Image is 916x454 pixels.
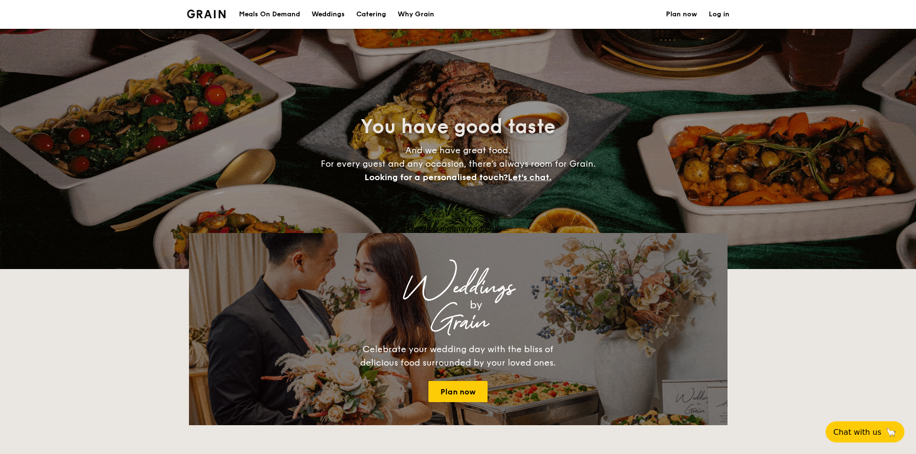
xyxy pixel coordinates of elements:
a: Plan now [428,381,488,402]
div: Grain [274,314,643,331]
div: Weddings [274,279,643,296]
a: Logotype [187,10,226,18]
div: by [309,296,643,314]
span: Let's chat. [508,172,552,183]
div: Loading menus magically... [189,224,728,233]
img: Grain [187,10,226,18]
span: Chat with us [833,428,881,437]
span: 🦙 [885,427,897,438]
div: Celebrate your wedding day with the bliss of delicious food surrounded by your loved ones. [350,343,566,369]
button: Chat with us🦙 [826,421,904,442]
